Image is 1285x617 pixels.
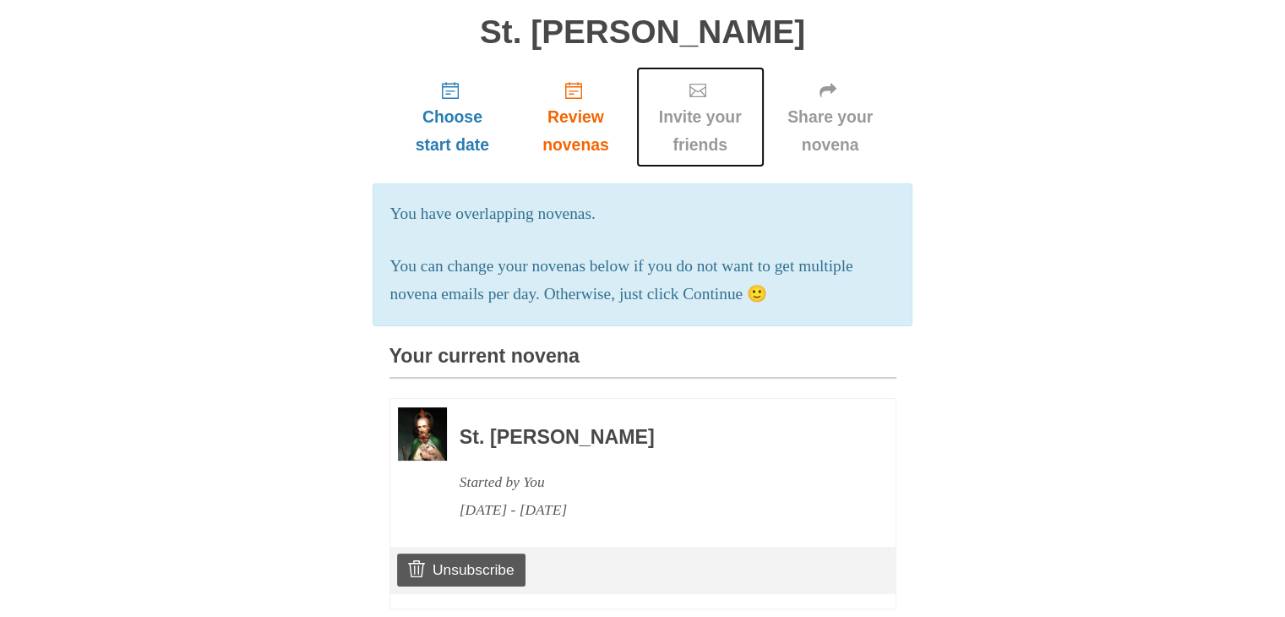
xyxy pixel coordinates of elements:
p: You have overlapping novenas. [390,200,896,228]
img: Novena image [398,407,447,461]
span: Invite your friends [653,103,748,159]
h3: Your current novena [389,346,896,379]
h1: St. [PERSON_NAME] [389,14,896,51]
a: Choose start date [389,67,516,167]
span: Review novenas [532,103,618,159]
a: Share your novena [765,67,896,167]
span: Choose start date [406,103,499,159]
a: Invite your friends [636,67,765,167]
a: Review novenas [515,67,635,167]
h3: St. [PERSON_NAME] [460,427,850,449]
div: [DATE] - [DATE] [460,496,850,524]
div: Started by You [460,468,850,496]
span: Share your novena [781,103,879,159]
a: Unsubscribe [397,554,525,586]
p: You can change your novenas below if you do not want to get multiple novena emails per day. Other... [390,253,896,308]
